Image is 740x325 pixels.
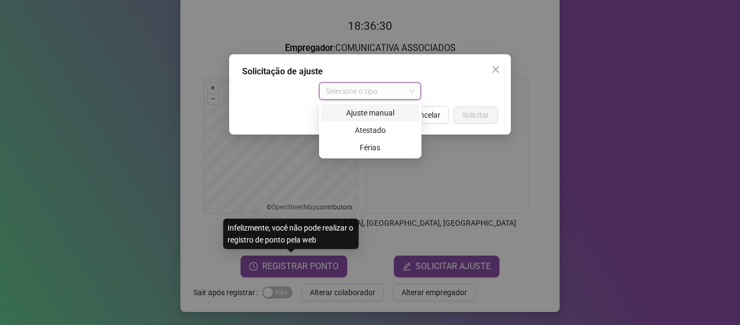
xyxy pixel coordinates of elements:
div: Ajuste manual [328,107,413,119]
span: Selecione o tipo [326,83,415,99]
div: Férias [328,142,413,154]
div: Ajuste manual [321,104,419,122]
div: Solicitação de ajuste [242,65,498,78]
button: Close [487,61,504,78]
button: Solicitar [453,106,498,124]
div: Atestado [321,122,419,139]
div: Férias [321,139,419,156]
span: Cancelar [411,109,440,121]
span: close [491,65,500,74]
div: Infelizmente, você não pode realizar o registro de ponto pela web [223,219,359,249]
button: Cancelar [402,106,449,124]
div: Atestado [328,124,413,136]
